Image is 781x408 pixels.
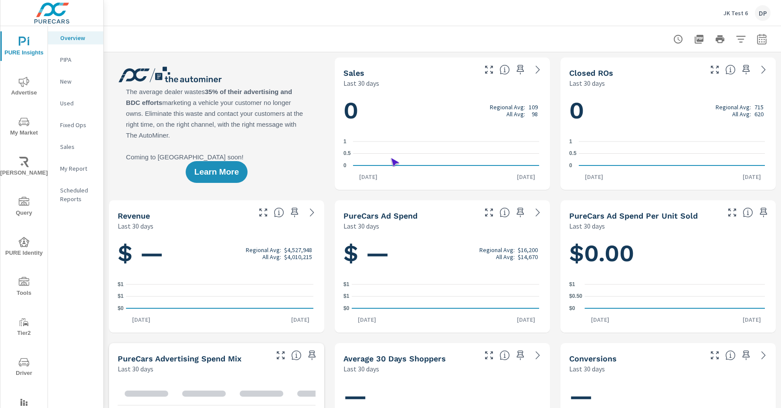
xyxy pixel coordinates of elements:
p: [DATE] [585,315,615,324]
button: Apply Filters [732,30,750,48]
text: $1 [343,293,350,300]
p: Regional Avg: [479,246,515,253]
div: Overview [48,31,103,44]
p: Last 30 days [343,364,379,374]
text: $0 [118,305,124,311]
p: [DATE] [579,172,609,181]
span: A rolling 30 day total of daily Shoppers on the dealership website, averaged over the selected da... [499,350,510,361]
button: Make Fullscreen [274,348,288,362]
p: Used [60,99,96,108]
h5: Sales [343,68,364,78]
p: 620 [754,111,764,118]
p: Overview [60,34,96,42]
span: Number of Repair Orders Closed by the selected dealership group over the selected time range. [So... [725,64,736,75]
span: Driver [3,357,45,378]
span: Learn More [194,168,239,176]
p: Regional Avg: [246,246,281,253]
a: See more details in report [757,348,771,362]
text: $1 [343,281,350,287]
text: $0.50 [569,293,582,300]
p: $4,010,215 [284,253,312,260]
p: [DATE] [352,315,382,324]
span: Save this to your personalized report [739,63,753,77]
p: Last 30 days [569,78,605,88]
div: Used [48,97,103,110]
h1: 0 [343,96,541,125]
a: See more details in report [531,63,545,77]
span: Save this to your personalized report [513,63,527,77]
div: Scheduled Reports [48,184,103,206]
h1: $ — [118,239,316,268]
span: [PERSON_NAME] [3,157,45,178]
p: Last 30 days [569,221,605,231]
p: All Avg: [262,253,281,260]
p: Last 30 days [569,364,605,374]
p: All Avg: [496,253,515,260]
p: Last 30 days [343,221,379,231]
span: PURE Insights [3,37,45,58]
span: Tools [3,277,45,298]
p: All Avg: [732,111,751,118]
a: See more details in report [757,63,771,77]
p: 109 [529,104,538,111]
h1: 0 [569,96,767,125]
div: New [48,75,103,88]
span: The number of dealer-specified goals completed by a visitor. [Source: This data is provided by th... [725,350,736,361]
p: 715 [754,104,764,111]
span: Tier2 [3,317,45,338]
p: Sales [60,142,96,151]
span: Total cost of media for all PureCars channels for the selected dealership group over the selected... [499,207,510,218]
text: 0.5 [569,151,577,157]
h5: Conversions [569,354,617,363]
span: Average cost of advertising per each vehicle sold at the dealer over the selected date range. The... [743,207,753,218]
text: $1 [569,281,575,287]
button: Print Report [711,30,729,48]
p: Fixed Ops [60,121,96,129]
span: Save this to your personalized report [305,348,319,362]
p: [DATE] [737,172,767,181]
p: [DATE] [285,315,316,324]
h5: PureCars Ad Spend Per Unit Sold [569,211,698,220]
text: 0 [569,162,572,169]
span: Query [3,197,45,218]
button: Select Date Range [753,30,771,48]
p: PIPA [60,55,96,64]
p: [DATE] [353,172,384,181]
span: Number of vehicles sold by the dealership over the selected date range. [Source: This data is sou... [499,64,510,75]
h1: $ — [343,239,541,268]
p: $16,200 [518,246,538,253]
p: Last 30 days [118,221,153,231]
text: $1 [118,293,124,300]
p: All Avg: [506,111,525,118]
span: PURE Identity [3,237,45,258]
a: See more details in report [531,348,545,362]
text: $0 [343,305,350,311]
button: Make Fullscreen [708,63,722,77]
p: [DATE] [737,315,767,324]
a: See more details in report [305,206,319,219]
button: Make Fullscreen [482,206,496,219]
text: $1 [118,281,124,287]
p: Scheduled Reports [60,186,96,203]
h1: $0.00 [569,239,767,268]
span: This table looks at how you compare to the amount of budget you spend per channel as opposed to y... [291,350,302,361]
span: Save this to your personalized report [739,348,753,362]
p: [DATE] [126,315,156,324]
p: $4,527,948 [284,246,312,253]
span: Save this to your personalized report [513,206,527,219]
p: $14,670 [518,253,538,260]
span: Save this to your personalized report [288,206,302,219]
h5: Closed ROs [569,68,613,78]
button: "Export Report to PDF" [690,30,708,48]
span: Save this to your personalized report [513,348,527,362]
span: Advertise [3,77,45,98]
div: DP [755,5,771,21]
p: Last 30 days [118,364,153,374]
text: $0 [569,305,575,311]
p: [DATE] [511,172,541,181]
div: My Report [48,162,103,175]
text: 0 [343,162,346,169]
p: Regional Avg: [716,104,751,111]
text: 0.5 [343,151,351,157]
p: JK Test 6 [723,9,748,17]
